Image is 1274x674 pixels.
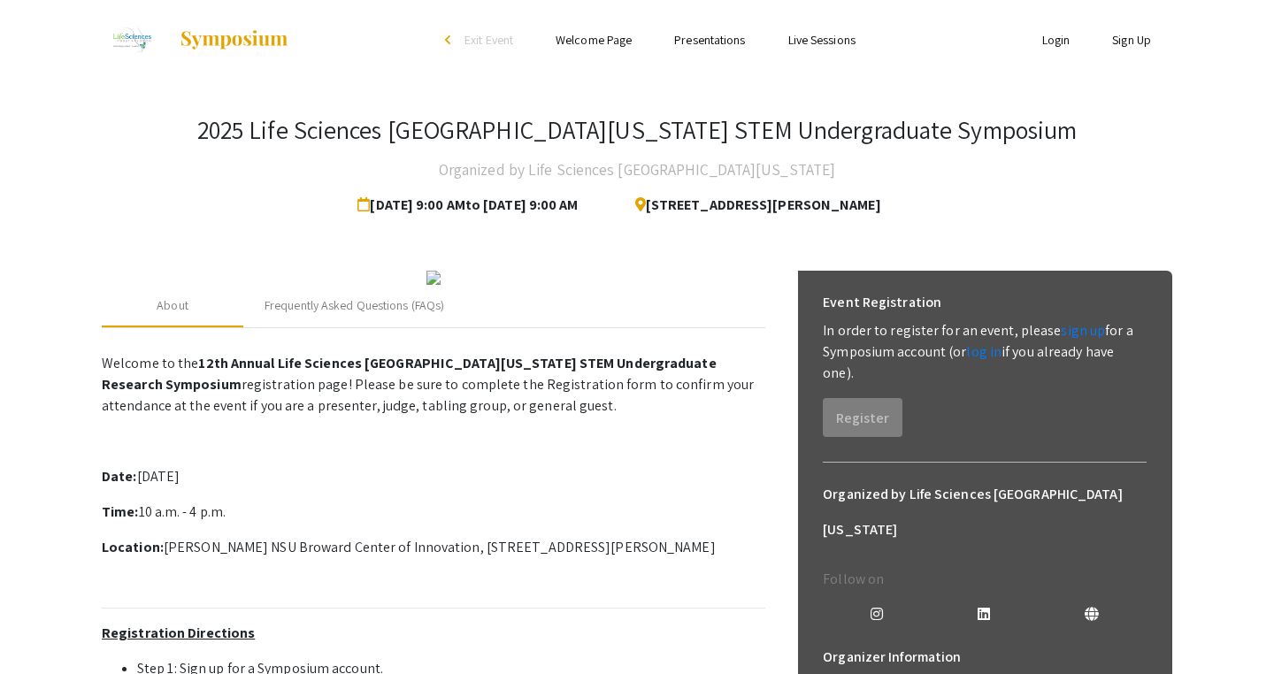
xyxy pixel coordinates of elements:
a: 2025 Life Sciences South Florida STEM Undergraduate Symposium [102,18,289,62]
strong: Time: [102,502,139,521]
a: log in [966,342,1002,361]
p: In order to register for an event, please for a Symposium account (or if you already have one). [823,320,1147,384]
h4: Organized by Life Sciences [GEOGRAPHIC_DATA][US_STATE] [439,152,835,188]
img: Symposium by ForagerOne [179,29,289,50]
p: Follow on [823,569,1147,590]
a: Welcome Page [556,32,632,48]
h3: 2025 Life Sciences [GEOGRAPHIC_DATA][US_STATE] STEM Undergraduate Symposium [197,115,1078,145]
strong: 12th Annual Life Sciences [GEOGRAPHIC_DATA][US_STATE] STEM Undergraduate Research Symposium [102,354,717,394]
span: [DATE] 9:00 AM to [DATE] 9:00 AM [357,188,585,223]
a: Presentations [674,32,745,48]
a: sign up [1061,321,1105,340]
iframe: Chat [1199,594,1261,661]
img: 32153a09-f8cb-4114-bf27-cfb6bc84fc69.png [426,271,441,285]
div: arrow_back_ios [445,34,456,45]
p: Welcome to the registration page! Please be sure to complete the Registration form to confirm you... [102,353,765,417]
p: [DATE] [102,466,765,487]
a: Live Sessions [788,32,856,48]
p: 10 a.m. - 4 p.m. [102,502,765,523]
span: Exit Event [464,32,513,48]
strong: Date: [102,467,137,486]
div: Frequently Asked Questions (FAQs) [265,296,444,315]
span: [STREET_ADDRESS][PERSON_NAME] [621,188,881,223]
p: [PERSON_NAME] NSU Broward Center of Innovation, [STREET_ADDRESS][PERSON_NAME] [102,537,765,558]
div: About [157,296,188,315]
strong: Location: [102,538,164,556]
a: Sign Up [1112,32,1151,48]
h6: Event Registration [823,285,941,320]
button: Register [823,398,902,437]
a: Login [1042,32,1071,48]
u: Registration Directions [102,624,255,642]
img: 2025 Life Sciences South Florida STEM Undergraduate Symposium [102,18,161,62]
h6: Organized by Life Sciences [GEOGRAPHIC_DATA][US_STATE] [823,477,1147,548]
